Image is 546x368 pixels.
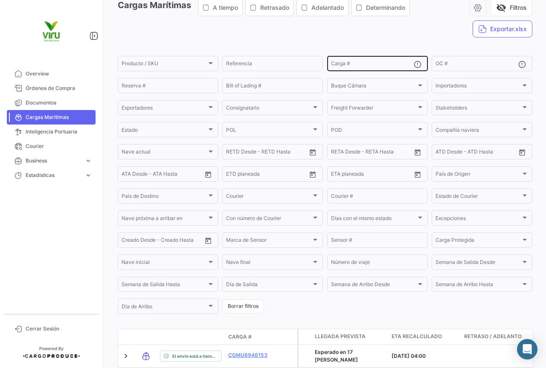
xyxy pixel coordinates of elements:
[122,150,207,156] span: Nave actual
[26,128,92,136] span: Inteligencia Portuaria
[436,84,521,90] span: Importadores
[162,238,200,244] input: Creado Hasta
[473,20,532,38] button: Exportar.xlsx
[276,333,297,340] datatable-header-cell: Póliza
[516,146,529,159] button: Open calendar
[7,125,96,139] a: Inteligencia Portuaria
[464,333,522,340] span: Retraso / Adelanto
[226,106,311,112] span: Consignatario
[84,171,92,179] span: expand_more
[331,172,346,178] input: Desde
[331,283,416,289] span: Semana de Arribo Desde
[306,146,319,159] button: Open calendar
[247,150,286,156] input: Hasta
[122,128,207,134] span: Estado
[26,157,81,165] span: Business
[331,217,416,223] span: Días con el mismo estado
[331,84,416,90] span: Buque Cámara
[352,150,391,156] input: Hasta
[7,110,96,125] a: Cargas Marítimas
[228,351,273,359] a: CGMU6946153
[226,283,311,289] span: Día de Salida
[260,3,289,12] span: Retrasado
[226,128,311,134] span: POL
[84,157,92,165] span: expand_more
[226,217,311,223] span: Con número de Courier
[7,67,96,81] a: Overview
[122,106,207,112] span: Exportadores
[436,106,521,112] span: Stakeholders
[247,172,286,178] input: Hasta
[311,3,344,12] span: Adelantado
[222,299,264,313] button: Borrar filtros
[436,128,521,134] span: Compañía naviera
[122,217,207,223] span: Nave próxima a arribar en
[436,217,521,223] span: Excepciones
[226,261,311,267] span: Nave final
[468,150,507,156] input: ATD Hasta
[7,96,96,110] a: Documentos
[154,172,192,178] input: ATA Hasta
[436,194,521,200] span: Estado de Courier
[26,99,92,107] span: Documentos
[411,146,424,159] button: Open calendar
[388,329,461,345] datatable-header-cell: ETA Recalculado
[225,330,276,344] datatable-header-cell: Carga #
[122,194,207,200] span: País de Destino
[331,150,346,156] input: Desde
[226,238,311,244] span: Marca de Sensor
[26,113,92,121] span: Cargas Marítimas
[392,333,442,340] span: ETA Recalculado
[26,171,81,179] span: Estadísticas
[352,172,391,178] input: Hasta
[202,234,215,247] button: Open calendar
[122,238,156,244] input: Creado Desde
[226,150,241,156] input: Desde
[436,261,521,267] span: Semana de Salida Desde
[331,106,416,112] span: Freight Forwarder
[26,84,92,92] span: Órdenes de Compra
[306,168,319,181] button: Open calendar
[157,333,225,340] datatable-header-cell: Estado de Envio
[122,62,207,68] span: Producto / SKU
[315,348,385,364] div: Esperado en 17 [PERSON_NAME]
[226,172,241,178] input: Desde
[436,283,521,289] span: Semana de Arribo Hasta
[366,3,405,12] span: Determinando
[135,333,157,340] datatable-header-cell: Modo de Transporte
[315,333,366,340] span: Llegada prevista
[7,139,96,154] a: Courier
[226,194,311,200] span: Courier
[436,150,462,156] input: ATD Desde
[122,283,207,289] span: Semana de Salida Hasta
[122,305,207,311] span: Día de Arribo
[213,3,238,12] span: A tiempo
[202,168,215,181] button: Open calendar
[311,329,388,345] datatable-header-cell: Llegada prevista
[172,353,218,359] span: El envío está a tiempo.
[436,238,521,244] span: Carga Protegida
[496,3,506,13] span: visibility_off
[7,81,96,96] a: Órdenes de Compra
[392,353,426,359] span: [DATE] 04:00
[517,339,537,359] div: Abrir Intercom Messenger
[26,142,92,150] span: Courier
[331,128,416,134] span: POD
[122,172,148,178] input: ATA Desde
[26,70,92,78] span: Overview
[461,329,537,345] datatable-header-cell: Retraso / Adelanto
[228,333,252,341] span: Carga #
[26,325,92,333] span: Cerrar Sesión
[411,168,424,181] button: Open calendar
[30,10,73,53] img: viru.png
[122,352,130,360] a: Expand/Collapse Row
[122,261,207,267] span: Nave inicial
[436,172,521,178] span: País de Origen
